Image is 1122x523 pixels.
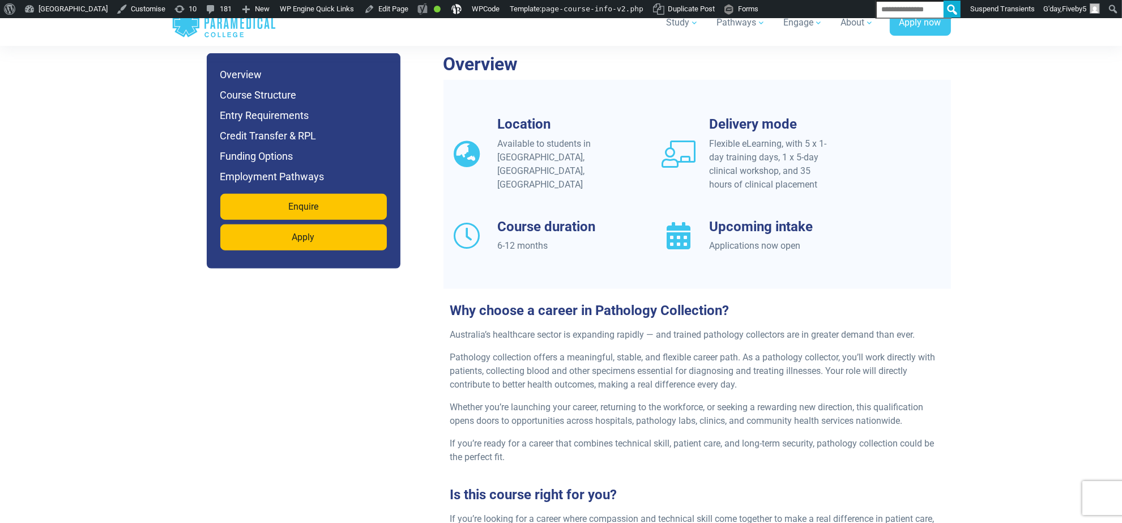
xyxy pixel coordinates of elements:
[443,53,951,75] h2: Overview
[709,219,832,235] h3: Upcoming intake
[777,7,830,39] a: Engage
[1062,5,1086,13] span: Fiveby5
[220,67,387,83] h6: Overview
[498,116,621,133] h3: Location
[220,108,387,124] h6: Entry Requirements
[220,224,387,250] a: Apply
[890,10,951,36] a: Apply now
[443,303,951,319] h3: Why choose a career in Pathology Collection?
[450,401,944,428] p: Whether you’re launching your career, returning to the workforce, or seeking a rewarding new dire...
[450,437,944,464] p: If you’re ready for a career that combines technical skill, patient care, and long-term security,...
[434,6,441,12] div: Good
[710,7,773,39] a: Pathways
[709,239,832,253] div: Applications now open
[220,87,387,103] h6: Course Structure
[220,169,387,185] h6: Employment Pathways
[443,487,951,503] h3: Is this course right for you?
[450,351,944,392] p: Pathology collection offers a meaningful, stable, and flexible career path. As a pathology collec...
[220,194,387,220] a: Enquire
[498,219,621,235] h3: Course duration
[220,148,387,164] h6: Funding Options
[172,5,276,41] a: Australian Paramedical College
[220,128,387,144] h6: Credit Transfer & RPL
[498,137,621,192] div: Available to students in [GEOGRAPHIC_DATA], [GEOGRAPHIC_DATA], [GEOGRAPHIC_DATA]
[660,7,706,39] a: Study
[450,328,944,342] p: Australia’s healthcare sector is expanding rapidly — and trained pathology collectors are in grea...
[709,137,832,192] div: Flexible eLearning, with 5 x 1-day training days, 1 x 5-day clinical workshop, and 35 hours of cl...
[834,7,881,39] a: About
[498,239,621,253] div: 6-12 months
[541,5,643,13] span: page-course-info-v2.php
[709,116,832,133] h3: Delivery mode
